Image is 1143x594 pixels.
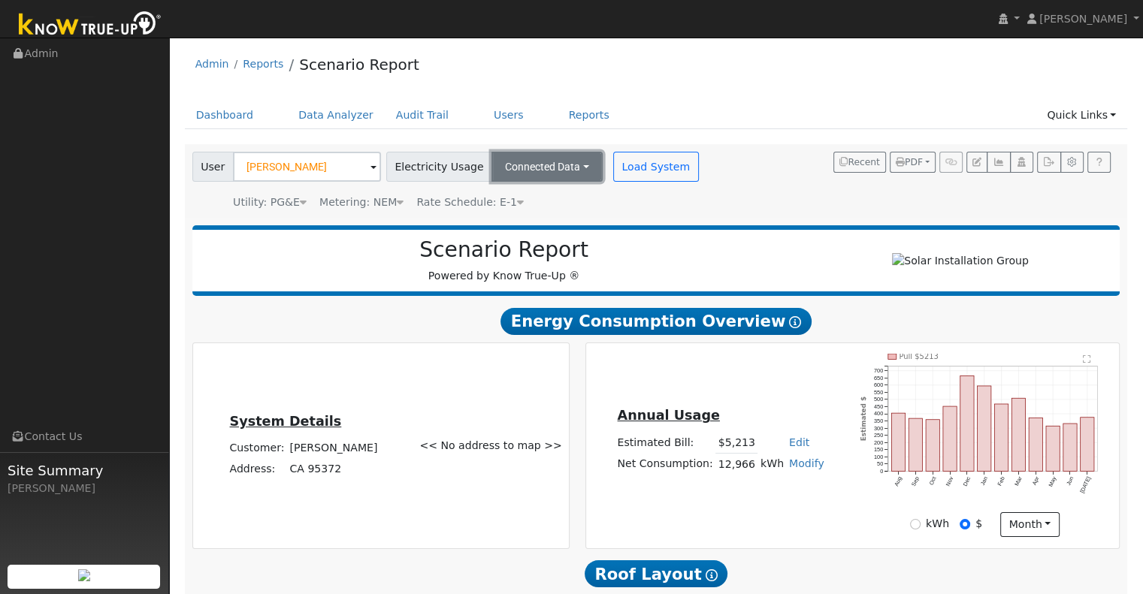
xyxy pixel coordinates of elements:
[299,56,419,74] a: Scenario Report
[891,413,905,471] rect: onclick=""
[910,519,921,529] input: kWh
[8,481,161,496] div: [PERSON_NAME]
[613,152,699,182] button: Load System
[491,152,603,182] button: Connected Data
[412,354,566,537] div: << No address to map >>
[11,8,169,42] img: Know True-Up
[978,386,991,472] rect: onclick=""
[287,459,380,480] td: CA 95372
[874,446,883,453] text: 150
[615,432,715,454] td: Estimated Bill:
[789,457,824,469] a: Modify
[874,403,883,410] text: 450
[874,396,883,403] text: 500
[8,460,161,481] span: Site Summary
[874,418,883,424] text: 350
[1081,418,1094,472] rect: onclick=""
[945,475,955,487] text: Nov
[233,152,381,182] input: Select a User
[558,101,621,129] a: Reports
[892,253,1029,269] img: Solar Installation Group
[1036,101,1127,129] a: Quick Links
[1029,418,1042,472] rect: onclick=""
[928,475,938,486] text: Oct
[1065,475,1075,487] text: Jun
[229,414,341,429] u: System Details
[207,237,800,263] h2: Scenario Report
[1031,475,1041,487] text: Apr
[243,58,283,70] a: Reports
[615,454,715,475] td: Net Consumption:
[287,101,385,129] a: Data Analyzer
[1060,152,1084,173] button: Settings
[789,316,801,328] i: Show Help
[877,460,883,467] text: 50
[890,152,936,173] button: PDF
[416,196,524,208] span: Alias: E1
[185,101,265,129] a: Dashboard
[287,438,380,459] td: [PERSON_NAME]
[996,475,1006,487] text: Feb
[1063,424,1077,472] rect: onclick=""
[926,420,939,472] rect: onclick=""
[874,439,883,446] text: 200
[706,569,718,581] i: Show Help
[874,381,883,388] text: 600
[960,519,970,529] input: $
[715,454,757,475] td: 12,966
[1037,152,1060,173] button: Export Interval Data
[227,438,287,459] td: Customer:
[1011,398,1025,471] rect: onclick=""
[617,408,719,423] u: Annual Usage
[1048,475,1058,488] text: May
[757,454,786,475] td: kWh
[1039,13,1127,25] span: [PERSON_NAME]
[1013,475,1024,487] text: Mar
[880,468,883,475] text: 0
[78,569,90,581] img: retrieve
[910,475,921,487] text: Sep
[966,152,987,173] button: Edit User
[874,424,883,431] text: 300
[385,101,460,129] a: Audit Trail
[195,58,229,70] a: Admin
[1010,152,1033,173] button: Login As
[200,237,809,284] div: Powered by Know True-Up ®
[962,475,972,487] text: Dec
[874,432,883,439] text: 250
[975,516,982,532] label: $
[1046,426,1060,471] rect: onclick=""
[900,352,939,360] text: Pull $5213
[926,516,949,532] label: kWh
[909,418,922,471] rect: onclick=""
[896,157,923,167] span: PDF
[386,152,492,182] span: Electricity Usage
[233,194,307,210] div: Utility: PG&E
[482,101,535,129] a: Users
[1078,475,1092,494] text: [DATE]
[789,436,809,448] a: Edit
[874,367,883,374] text: 700
[893,475,903,487] text: Aug
[987,152,1010,173] button: Multi-Series Graph
[500,308,812,335] span: Energy Consumption Overview
[874,454,883,460] text: 100
[943,406,957,471] rect: onclick=""
[960,375,974,471] rect: onclick=""
[227,459,287,480] td: Address:
[1083,354,1091,363] text: 
[319,194,404,210] div: Metering: NEM
[874,375,883,381] text: 650
[1000,512,1060,538] button: month
[585,560,728,587] span: Roof Layout
[833,152,886,173] button: Recent
[715,432,757,454] td: $5,213
[1087,152,1111,173] a: Help Link
[979,475,989,487] text: Jan
[995,404,1008,472] rect: onclick=""
[192,152,234,182] span: User
[874,389,883,396] text: 550
[860,397,868,441] text: Estimated $
[874,410,883,417] text: 400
